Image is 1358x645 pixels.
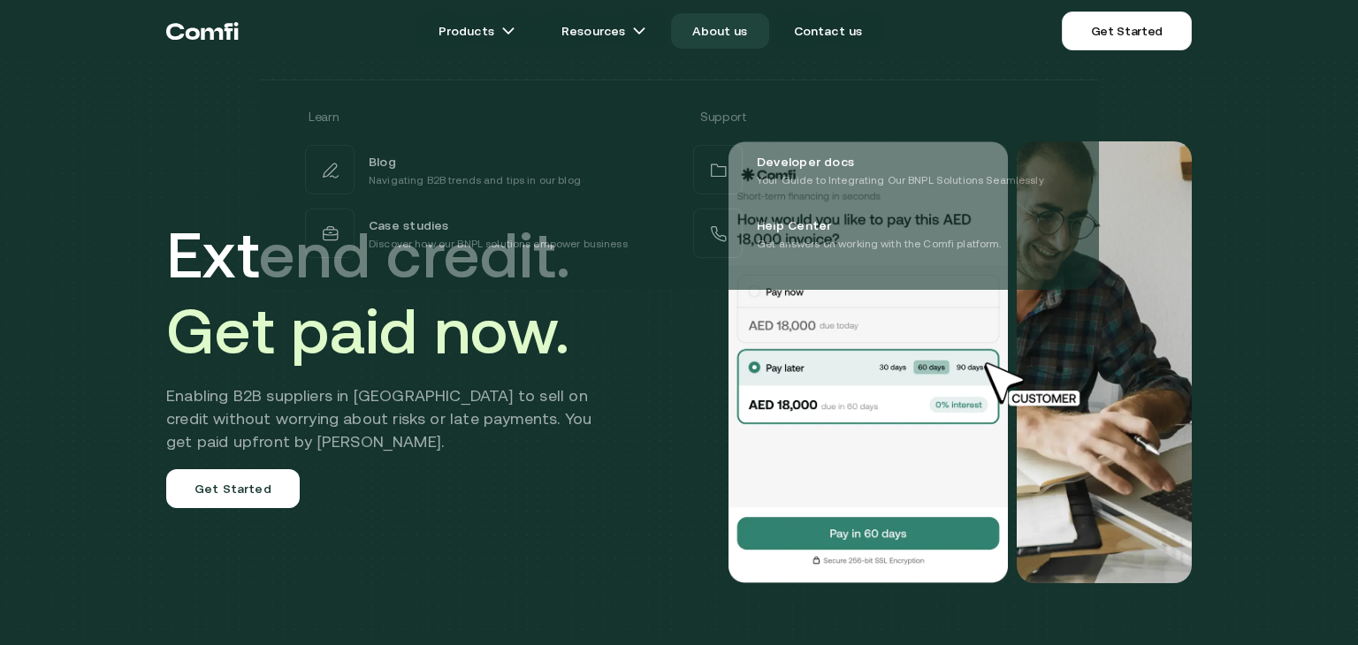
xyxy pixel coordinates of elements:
[971,360,1100,409] img: cursor
[501,24,515,38] img: arrow icons
[369,171,581,189] p: Navigating B2B trends and tips in our blog
[727,141,1010,583] img: Would you like to pay this AED 18,000.00 invoice?
[540,13,668,49] a: Resourcesarrow icons
[166,469,300,508] a: Get Started
[301,205,668,262] a: Case studiesDiscover how our BNPL solutions empower business
[773,13,884,49] a: Contact us
[757,214,831,235] span: Help Center
[166,4,239,57] a: Return to the top of the Comfi home page
[166,216,618,368] h1: Extend credit.
[632,24,646,38] img: arrow icons
[757,235,1002,253] p: Get answers on working with the Comfi platform.
[690,205,1057,262] a: Help CenterGet answers on working with the Comfi platform.
[757,150,854,171] span: Developer docs
[166,294,569,367] span: Get paid now.
[757,171,1044,189] p: Your Guide to Integrating Our BNPL Solutions Seamlessly
[301,141,668,198] a: BlogNavigating B2B trends and tips in our blog
[369,235,628,253] p: Discover how our BNPL solutions empower business
[309,110,339,124] span: Learn
[369,150,396,171] span: Blog
[166,384,618,453] h2: Enabling B2B suppliers in [GEOGRAPHIC_DATA] to sell on credit without worrying about risks or lat...
[690,141,1057,198] a: Developer docsYour Guide to Integrating Our BNPL Solutions Seamlessly
[700,110,747,124] span: Support
[417,13,537,49] a: Productsarrow icons
[369,214,449,235] span: Case studies
[1062,11,1192,50] a: Get Started
[671,13,768,49] a: About us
